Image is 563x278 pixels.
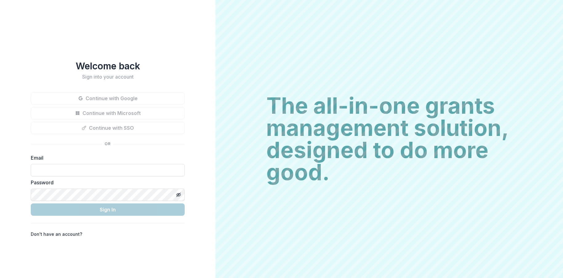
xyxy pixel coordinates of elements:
label: Password [31,179,181,186]
h1: Welcome back [31,60,185,72]
label: Email [31,154,181,161]
p: Don't have an account? [31,231,82,237]
button: Continue with Google [31,92,185,104]
h2: Sign into your account [31,74,185,80]
button: Continue with SSO [31,122,185,134]
button: Toggle password visibility [174,190,183,200]
button: Sign In [31,203,185,216]
button: Continue with Microsoft [31,107,185,119]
